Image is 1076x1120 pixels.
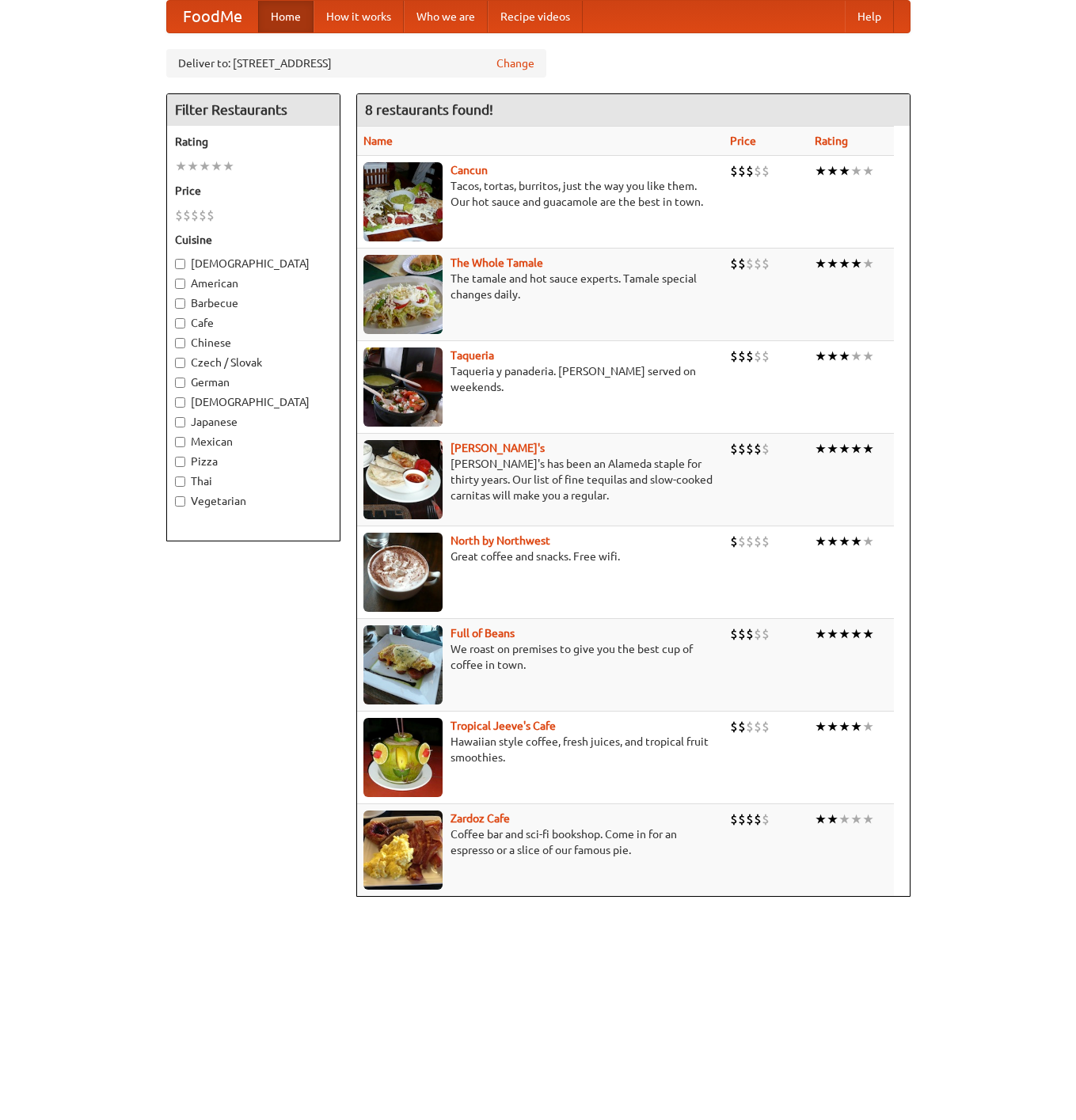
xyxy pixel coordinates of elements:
[258,1,314,32] a: Home
[815,718,827,735] li: ★
[175,417,185,427] input: Japanese
[762,811,770,828] li: $
[363,549,717,564] p: Great coffee and snacks. Free wifi.
[451,164,488,177] a: Cancun
[862,533,874,550] li: ★
[746,162,754,180] li: $
[746,811,754,828] li: $
[175,374,332,390] label: German
[488,1,583,32] a: Recipe videos
[451,256,543,269] a: The Whole Tamale
[738,625,746,643] li: $
[730,718,738,735] li: $
[175,493,332,509] label: Vegetarian
[815,533,827,550] li: ★
[175,232,332,248] h5: Cuisine
[363,625,443,704] img: beans.jpg
[762,533,770,550] li: $
[862,255,874,272] li: ★
[363,347,443,427] img: taqueria.jpg
[175,259,185,269] input: [DEMOGRAPHIC_DATA]
[838,347,850,365] li: ★
[183,207,191,224] li: $
[451,442,545,454] a: [PERSON_NAME]'s
[363,456,717,503] p: [PERSON_NAME]'s has been an Alameda staple for thirty years. Our list of fine tequilas and slow-c...
[738,440,746,457] li: $
[762,255,770,272] li: $
[845,1,894,32] a: Help
[207,207,215,224] li: $
[199,207,207,224] li: $
[862,625,874,643] li: ★
[175,454,332,469] label: Pizza
[862,718,874,735] li: ★
[175,275,332,291] label: American
[451,349,494,362] a: Taqueria
[754,440,762,457] li: $
[746,533,754,550] li: $
[850,347,862,365] li: ★
[850,625,862,643] li: ★
[363,533,443,612] img: north.jpg
[730,255,738,272] li: $
[838,440,850,457] li: ★
[762,625,770,643] li: $
[404,1,488,32] a: Who we are
[175,397,185,408] input: [DEMOGRAPHIC_DATA]
[850,718,862,735] li: ★
[730,625,738,643] li: $
[738,718,746,735] li: $
[363,255,443,334] img: wholetamale.jpg
[827,718,838,735] li: ★
[363,363,717,395] p: Taqueria y panaderia. [PERSON_NAME] served on weekends.
[363,178,717,210] p: Tacos, tortas, burritos, just the way you like them. Our hot sauce and guacamole are the best in ...
[815,347,827,365] li: ★
[730,162,738,180] li: $
[191,207,199,224] li: $
[754,533,762,550] li: $
[175,338,185,348] input: Chinese
[862,347,874,365] li: ★
[175,256,332,271] label: [DEMOGRAPHIC_DATA]
[827,255,838,272] li: ★
[175,318,185,328] input: Cafe
[451,812,510,825] a: Zardoz Cafe
[862,811,874,828] li: ★
[762,718,770,735] li: $
[827,533,838,550] li: ★
[175,414,332,430] label: Japanese
[496,55,534,71] a: Change
[754,811,762,828] li: $
[754,255,762,272] li: $
[838,625,850,643] li: ★
[838,533,850,550] li: ★
[850,811,862,828] li: ★
[211,158,222,175] li: ★
[815,162,827,180] li: ★
[838,162,850,180] li: ★
[363,826,717,858] p: Coffee bar and sci-fi bookshop. Come in for an espresso or a slice of our famous pie.
[451,719,556,732] a: Tropical Jeeve's Cafe
[762,440,770,457] li: $
[187,158,199,175] li: ★
[363,440,443,519] img: pedros.jpg
[738,162,746,180] li: $
[175,158,187,175] li: ★
[838,811,850,828] li: ★
[363,718,443,797] img: jeeves.jpg
[838,718,850,735] li: ★
[363,162,443,241] img: cancun.jpg
[746,440,754,457] li: $
[862,440,874,457] li: ★
[175,335,332,351] label: Chinese
[175,315,332,331] label: Cafe
[175,355,332,370] label: Czech / Slovak
[746,347,754,365] li: $
[175,473,332,489] label: Thai
[314,1,404,32] a: How it works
